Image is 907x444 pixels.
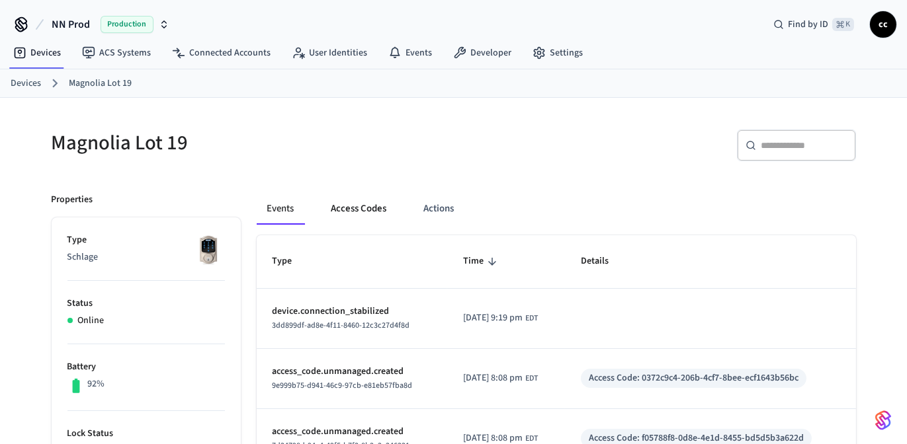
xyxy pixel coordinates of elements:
[463,251,501,272] span: Time
[11,77,41,91] a: Devices
[525,373,538,385] span: EDT
[78,314,105,328] p: Online
[67,360,225,374] p: Battery
[581,251,626,272] span: Details
[71,41,161,65] a: ACS Systems
[69,77,132,91] a: Magnolia Lot 19
[870,11,896,38] button: cc
[161,41,281,65] a: Connected Accounts
[3,41,71,65] a: Devices
[52,17,90,32] span: NN Prod
[257,193,305,225] button: Events
[378,41,443,65] a: Events
[273,365,432,379] p: access_code.unmanaged.created
[273,320,410,331] span: 3dd899df-ad8e-4f11-8460-12c3c27d4f8d
[273,425,432,439] p: access_code.unmanaged.created
[321,193,398,225] button: Access Codes
[413,193,465,225] button: Actions
[763,13,865,36] div: Find by ID⌘ K
[87,377,105,391] p: 92%
[67,297,225,311] p: Status
[463,311,538,325] div: America/New_York
[273,305,432,318] p: device.connection_stabilized
[101,16,153,33] span: Production
[67,250,225,264] p: Schlage
[443,41,522,65] a: Developer
[257,193,856,225] div: ant example
[52,129,446,157] h5: Magnolia Lot 19
[788,18,828,31] span: Find by ID
[522,41,593,65] a: Settings
[273,251,310,272] span: Type
[832,18,854,31] span: ⌘ K
[192,233,225,266] img: Schlage Sense Smart Deadbolt with Camelot Trim, Front
[463,371,523,385] span: [DATE] 8:08 pm
[52,193,93,207] p: Properties
[875,410,891,431] img: SeamLogoGradient.69752ec5.svg
[871,13,895,36] span: cc
[525,313,538,324] span: EDT
[67,233,225,247] p: Type
[589,371,799,385] div: Access Code: 0372c9c4-206b-4cf7-8bee-ecf1643b56bc
[463,371,538,385] div: America/New_York
[273,380,413,391] span: 9e999b75-d941-46c9-97cb-e81eb57fba8d
[67,427,225,441] p: Lock Status
[281,41,378,65] a: User Identities
[463,311,523,325] span: [DATE] 9:19 pm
